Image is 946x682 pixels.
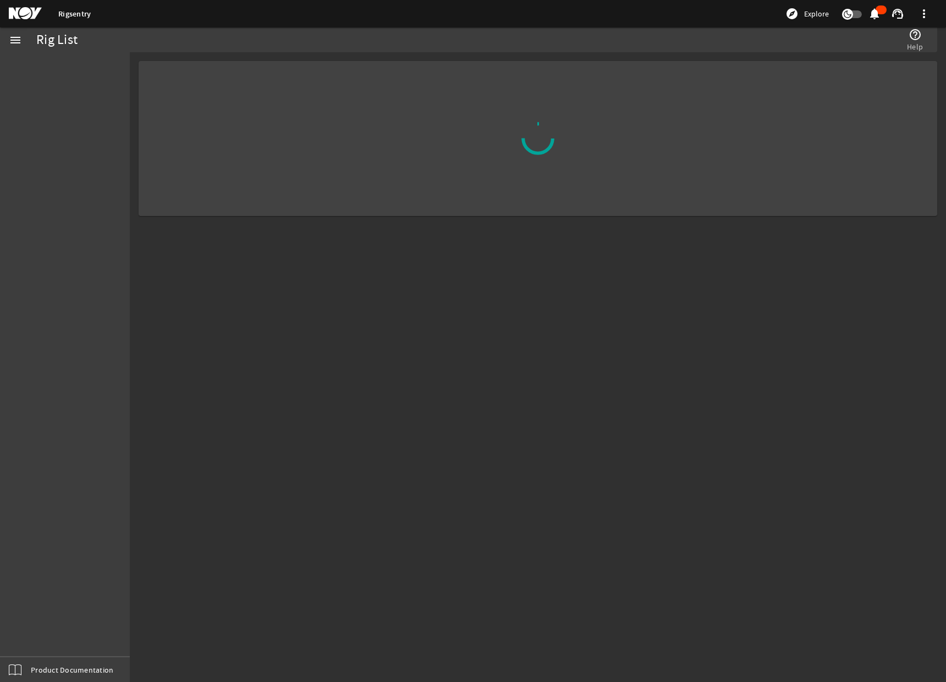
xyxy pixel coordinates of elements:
mat-icon: notifications [868,7,881,20]
span: Explore [804,8,829,19]
mat-icon: help_outline [909,28,922,41]
mat-icon: support_agent [891,7,904,20]
a: Rigsentry [58,9,91,19]
button: Explore [781,5,833,23]
div: Rig List [36,35,78,46]
span: Product Documentation [31,664,113,675]
button: more_vert [911,1,937,27]
mat-icon: menu [9,34,22,47]
mat-icon: explore [785,7,799,20]
span: Help [907,41,923,52]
